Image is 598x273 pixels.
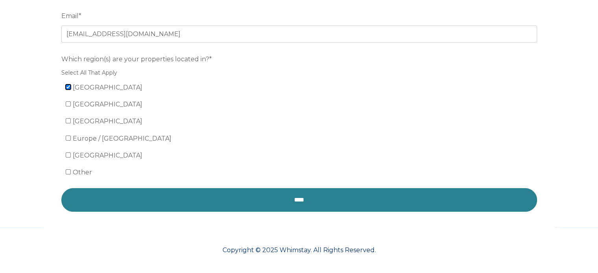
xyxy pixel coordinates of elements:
[73,101,142,108] span: [GEOGRAPHIC_DATA]
[66,101,71,106] input: [GEOGRAPHIC_DATA]
[73,84,142,91] span: [GEOGRAPHIC_DATA]
[73,135,171,142] span: Europe / [GEOGRAPHIC_DATA]
[73,117,142,125] span: [GEOGRAPHIC_DATA]
[44,246,555,255] p: Copyright © 2025 Whimstay. All Rights Reserved.
[66,152,71,158] input: [GEOGRAPHIC_DATA]
[61,53,212,65] span: Which region(s) are your properties located in?*
[61,10,79,22] span: Email
[66,169,71,174] input: Other
[66,136,71,141] input: Europe / [GEOGRAPHIC_DATA]
[61,69,537,77] legend: Select All That Apply
[66,84,71,90] input: [GEOGRAPHIC_DATA]
[73,169,92,176] span: Other
[73,152,142,159] span: [GEOGRAPHIC_DATA]
[66,118,71,123] input: [GEOGRAPHIC_DATA]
